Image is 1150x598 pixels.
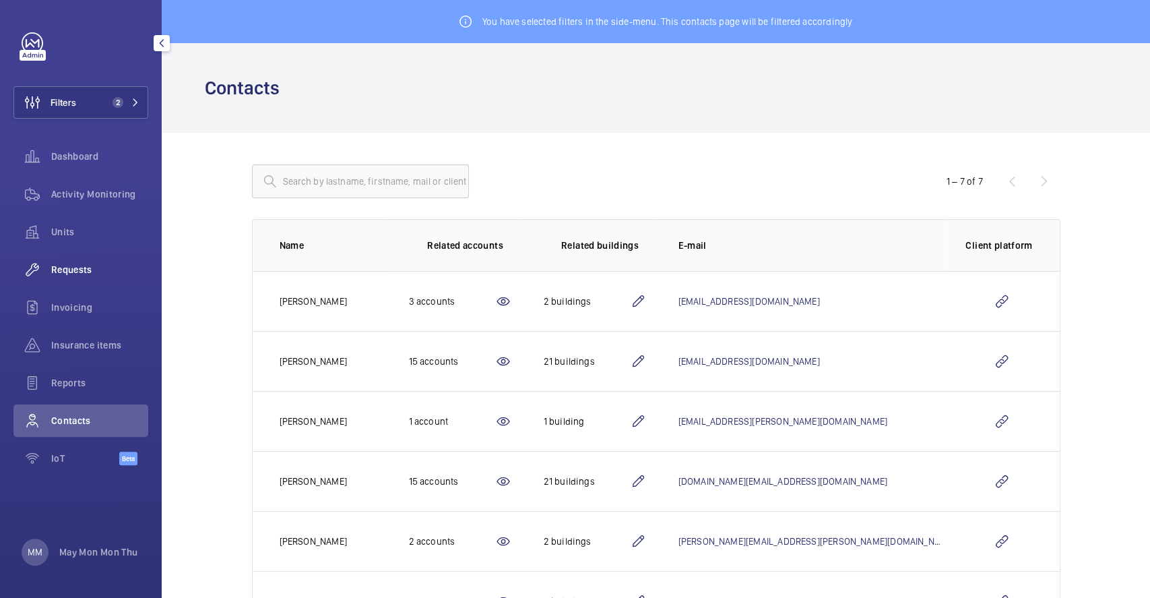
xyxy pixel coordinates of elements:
[678,536,955,547] a: [PERSON_NAME][EMAIL_ADDRESS][PERSON_NAME][DOMAIN_NAME]
[544,355,630,368] div: 21 buildings
[280,415,347,428] p: [PERSON_NAME]
[119,452,137,465] span: Beta
[561,239,639,252] p: Related buildings
[59,545,137,559] p: May Mon Mon Thu
[280,535,347,548] p: [PERSON_NAME]
[28,545,42,559] p: MM
[427,239,503,252] p: Related accounts
[678,356,820,367] a: [EMAIL_ADDRESS][DOMAIN_NAME]
[409,415,495,428] div: 1 account
[678,476,887,487] a: [DOMAIN_NAME][EMAIL_ADDRESS][DOMAIN_NAME]
[51,187,148,201] span: Activity Monitoring
[51,452,119,465] span: IoT
[252,165,469,198] input: Search by lastname, firstname, mail or client
[51,225,148,239] span: Units
[678,416,887,427] a: [EMAIL_ADDRESS][PERSON_NAME][DOMAIN_NAME]
[544,535,630,548] div: 2 buildings
[51,414,148,427] span: Contacts
[965,239,1032,252] p: Client platform
[280,475,347,488] p: [PERSON_NAME]
[205,76,288,100] h1: Contacts
[544,295,630,308] div: 2 buildings
[947,175,983,188] div: 1 – 7 of 7
[544,475,630,488] div: 21 buildings
[51,338,148,352] span: Insurance items
[51,263,148,276] span: Requests
[409,355,495,368] div: 15 accounts
[409,535,495,548] div: 2 accounts
[13,86,148,119] button: Filters2
[280,355,347,368] p: [PERSON_NAME]
[51,376,148,390] span: Reports
[409,295,495,308] div: 3 accounts
[409,475,495,488] div: 15 accounts
[51,96,76,109] span: Filters
[51,301,148,314] span: Invoicing
[678,239,945,252] p: E-mail
[113,97,123,108] span: 2
[544,415,630,428] div: 1 building
[280,239,387,252] p: Name
[678,296,820,307] a: [EMAIL_ADDRESS][DOMAIN_NAME]
[280,295,347,308] p: [PERSON_NAME]
[51,150,148,163] span: Dashboard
